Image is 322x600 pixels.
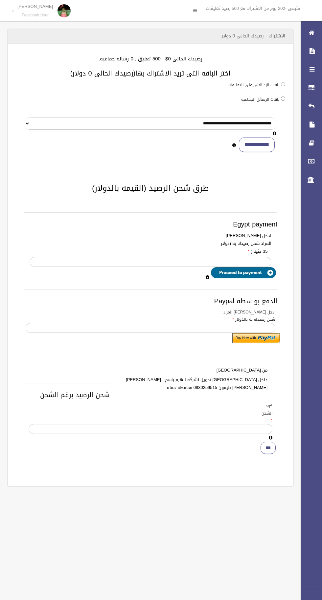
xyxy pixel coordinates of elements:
[232,333,280,343] input: Submit
[24,221,277,228] h3: Egypt payment
[24,391,277,398] h3: شحن الرصيد برقم الشحن
[17,13,53,18] small: Facebook User
[24,297,277,305] h3: الدفع بواسطه Paypal
[214,30,293,42] header: الاشتراك - رصيدك الحالى 0 دولار
[110,366,272,374] label: من [GEOGRAPHIC_DATA]
[16,56,285,62] h4: رصيدك الحالى 0$ , 500 تعليق , 0 رساله جماعيه.
[241,96,280,103] label: باقات الرسائل الجماعيه
[16,70,285,77] h3: اختر الباقه التى تريد الاشتراك بها(رصيدك الحالى 0 دولار)
[17,4,53,9] p: [PERSON_NAME]
[16,184,285,192] h2: طرق شحن الرصيد (القيمه بالدولار)
[110,376,272,392] label: داخل [GEOGRAPHIC_DATA] تحويل لشركه الهرم باسم : [PERSON_NAME] [PERSON_NAME] تليقون 0930259515 محا...
[228,81,280,89] label: باقات الرد الالى على التعليقات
